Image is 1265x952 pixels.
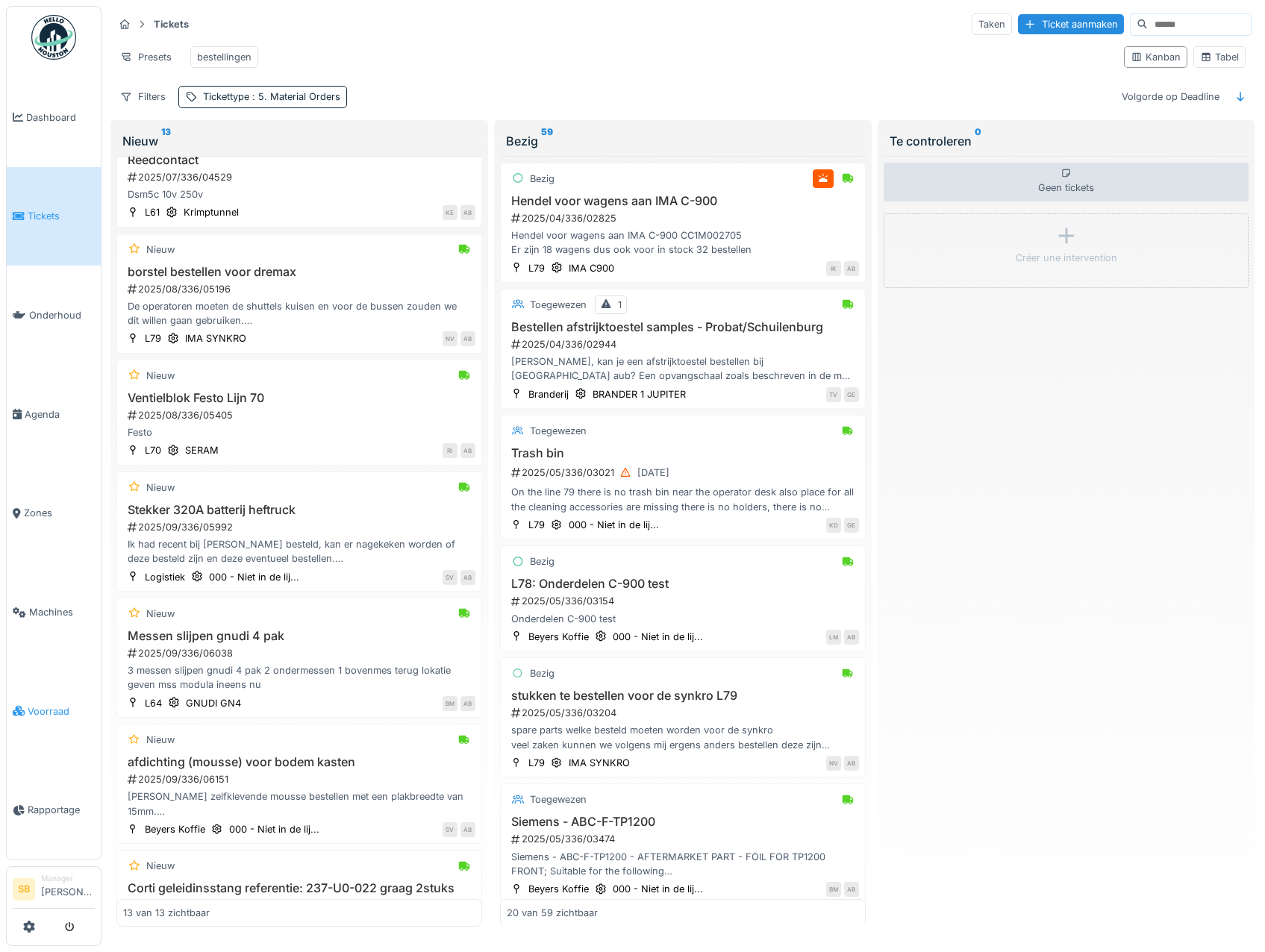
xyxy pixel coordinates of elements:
[123,391,475,405] h3: Ventielblok Festo Lijn 70
[145,205,160,219] div: L61
[123,881,475,895] h3: Corti geleidinsstang referentie: 237-U0-022 graag 2stuks
[826,261,841,276] div: IK
[122,132,476,150] div: Nieuw
[123,537,475,566] div: Ik had recent bij [PERSON_NAME] besteld, kan er nagekeken worden of deze besteld zijn en deze eve...
[460,696,475,711] div: AB
[25,407,95,422] span: Agenda
[510,211,859,225] div: 2025/04/336/02825
[528,518,545,532] div: L79
[229,822,319,836] div: 000 - Niet in de lij...
[443,331,457,346] div: NV
[528,630,589,644] div: Beyers Koffie
[203,90,340,104] div: Tickettype
[123,187,475,201] div: Dsm5c 10v 250v
[826,387,841,402] div: TV
[249,91,340,102] span: : 5. Material Orders
[126,646,475,660] div: 2025/09/336/06038
[7,464,101,563] a: Zones
[1200,50,1239,64] div: Tabel
[507,446,859,460] h3: Trash bin
[637,466,669,480] div: [DATE]
[528,261,545,275] div: L79
[146,733,175,747] div: Nieuw
[890,132,1243,150] div: Te controleren
[975,132,981,150] sup: 0
[507,354,859,383] div: [PERSON_NAME], kan je een afstrijktoestel bestellen bij [GEOGRAPHIC_DATA] aub? Een opvangschaal z...
[530,172,555,186] div: Bezig
[528,882,589,896] div: Beyers Koffie
[145,696,162,710] div: L64
[507,850,859,878] div: Siemens - ABC-F-TP1200 - AFTERMARKET PART - FOIL FOR TP1200 FRONT; Suitable for the following ite...
[126,170,475,184] div: 2025/07/336/04529
[29,605,95,619] span: Machines
[507,228,859,257] div: Hendel voor wagens aan IMA C-900 CC1M002705 Er zijn 18 wagens dus ook voor in stock 32 bestellen
[569,518,659,532] div: 000 - Niet in de lij...
[185,443,219,457] div: SERAM
[7,167,101,266] a: Tickets
[506,132,860,150] div: Bezig
[613,882,703,896] div: 000 - Niet in de lij...
[510,706,859,720] div: 2025/05/336/03204
[31,15,76,60] img: Badge_color-CXgf-gQk.svg
[1018,14,1124,34] div: Ticket aanmaken
[613,630,703,644] div: 000 - Niet in de lij...
[507,577,859,591] h3: L78: Onderdelen C-900 test
[184,205,239,219] div: Krimptunnel
[530,554,555,569] div: Bezig
[530,298,587,312] div: Toegewezen
[443,205,457,220] div: KE
[507,194,859,208] h3: Hendel voor wagens aan IMA C-900
[826,630,841,645] div: LM
[123,906,210,920] div: 13 van 13 zichtbaar
[507,906,598,920] div: 20 van 59 zichtbaar
[146,242,175,257] div: Nieuw
[569,756,630,770] div: IMA SYNKRO
[826,518,841,533] div: KD
[826,756,841,771] div: NV
[460,205,475,220] div: AB
[507,612,859,626] div: Onderdelen C-900 test
[528,387,569,401] div: Branderij
[126,282,475,296] div: 2025/08/336/05196
[146,480,175,495] div: Nieuw
[123,629,475,643] h3: Messen slijpen gnudi 4 pak
[13,878,35,901] li: SB
[145,443,161,457] div: L70
[7,68,101,167] a: Dashboard
[126,772,475,786] div: 2025/09/336/06151
[593,387,686,401] div: BRANDER 1 JUPITER
[7,266,101,365] a: Onderhoud
[126,520,475,534] div: 2025/09/336/05992
[123,265,475,279] h3: borstel bestellen voor dremax
[826,882,841,897] div: BM
[510,594,859,608] div: 2025/05/336/03154
[507,723,859,751] div: spare parts welke besteld moeten worden voor de synkro veel zaken kunnen we volgens mij ergens an...
[146,369,175,383] div: Nieuw
[507,815,859,829] h3: Siemens - ABC-F-TP1200
[41,873,95,884] div: Manager
[28,209,95,223] span: Tickets
[185,331,246,345] div: IMA SYNKRO
[507,320,859,334] h3: Bestellen afstrijktoestel samples - Probat/Schuilenburg
[146,859,175,873] div: Nieuw
[844,518,859,533] div: GE
[844,261,859,276] div: AB
[460,822,475,837] div: AB
[844,630,859,645] div: AB
[123,663,475,692] div: 3 messen slijpen gnudi 4 pak 2 ondermessen 1 bovenmes terug lokatie geven mss modula ineens nu
[145,822,205,836] div: Beyers Koffie
[510,463,859,482] div: 2025/05/336/03021
[507,485,859,513] div: On the line 79 there is no trash bin near the operator desk also place for all the cleaning acces...
[530,424,587,438] div: Toegewezen
[510,832,859,846] div: 2025/05/336/03474
[507,689,859,703] h3: stukken te bestellen voor de synkro L79
[41,873,95,905] li: [PERSON_NAME]
[528,756,545,770] div: L79
[145,331,161,345] div: L79
[443,822,457,837] div: SV
[113,46,178,68] div: Presets
[884,163,1249,201] div: Geen tickets
[1131,50,1181,64] div: Kanban
[123,425,475,439] div: Festo
[28,803,95,817] span: Rapportage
